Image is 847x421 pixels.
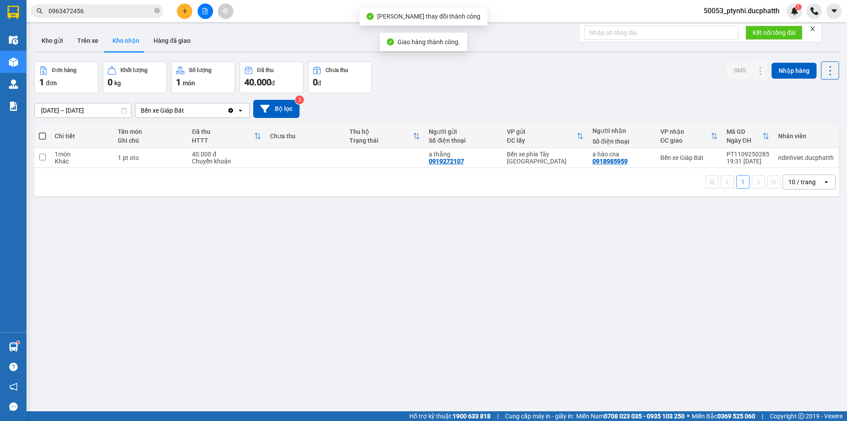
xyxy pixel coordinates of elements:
[795,4,802,10] sup: 1
[507,151,584,165] div: Bến xe phía Tây [GEOGRAPHIC_DATA]
[141,106,184,115] div: Bến xe Giáp Bát
[345,125,424,148] th: Toggle SortBy
[9,342,18,352] img: warehouse-icon
[313,77,318,87] span: 0
[52,67,76,73] div: Đơn hàng
[687,414,690,418] span: ⚪️
[397,38,460,46] span: Giao hàng thành công.
[746,26,802,40] button: Kết nối tổng đài
[660,128,711,135] div: VP nhận
[108,77,112,87] span: 0
[592,151,652,158] div: a hào cna
[377,13,480,20] span: [PERSON_NAME] thay đổi thành công
[35,103,131,118] input: Select a date range.
[507,137,577,144] div: ĐC lấy
[429,158,464,165] div: 0919272107
[823,178,830,186] svg: open
[592,127,652,134] div: Người nhận
[192,128,254,135] div: Đã thu
[429,128,498,135] div: Người gửi
[772,63,817,79] button: Nhập hàng
[697,5,787,16] span: 50053_ptynhi.ducphatth
[762,411,763,421] span: |
[257,67,274,73] div: Đã thu
[507,128,577,135] div: VP gửi
[9,402,18,411] span: message
[308,61,372,93] button: Chưa thu0đ
[154,8,160,13] span: close-circle
[797,4,800,10] span: 1
[202,8,208,14] span: file-add
[727,62,753,78] button: SMS
[727,158,769,165] div: 19:31 [DATE]
[154,7,160,15] span: close-circle
[810,7,818,15] img: phone-icon
[9,57,18,67] img: warehouse-icon
[753,28,795,38] span: Kết nối tổng đài
[237,107,244,114] svg: open
[326,67,348,73] div: Chưa thu
[830,7,838,15] span: caret-down
[429,137,498,144] div: Số điện thoại
[778,154,834,161] div: ndinhviet.ducphatth
[34,30,70,51] button: Kho gửi
[218,4,233,19] button: aim
[222,8,229,14] span: aim
[9,383,18,391] span: notification
[502,125,588,148] th: Toggle SortBy
[409,411,491,421] span: Hỗ trợ kỹ thuật:
[105,30,146,51] button: Kho nhận
[103,61,167,93] button: Khối lượng0kg
[9,102,18,111] img: solution-icon
[183,80,195,87] span: món
[429,151,498,158] div: a thắng
[227,107,234,114] svg: Clear value
[37,8,43,14] span: search
[70,30,105,51] button: Trên xe
[505,411,574,421] span: Cung cấp máy in - giấy in:
[788,178,816,186] div: 10 / trang
[192,151,261,158] div: 40.000 đ
[576,411,685,421] span: Miền Nam
[189,67,211,73] div: Số lượng
[192,137,254,144] div: HTTT
[55,133,109,140] div: Chi tiết
[9,363,18,371] span: question-circle
[727,151,769,158] div: PT1109250285
[736,175,750,189] button: 1
[318,80,321,87] span: đ
[192,158,261,165] div: Chuyển khoản
[791,7,798,15] img: icon-new-feature
[118,128,184,135] div: Tên món
[182,8,188,14] span: plus
[717,413,755,420] strong: 0369 525 060
[114,80,121,87] span: kg
[656,125,722,148] th: Toggle SortBy
[39,77,44,87] span: 1
[295,95,304,104] sup: 3
[592,158,628,165] div: 0918985959
[270,133,341,140] div: Chưa thu
[17,341,19,344] sup: 1
[120,67,147,73] div: Khối lượng
[778,133,834,140] div: Nhân viên
[198,4,213,19] button: file-add
[271,80,275,87] span: đ
[46,80,57,87] span: đơn
[55,151,109,158] div: 1 món
[592,138,652,145] div: Số điện thoại
[171,61,235,93] button: Số lượng1món
[367,13,374,20] span: check-circle
[55,158,109,165] div: Khác
[727,128,762,135] div: Mã GD
[349,128,413,135] div: Thu hộ
[660,154,718,161] div: Bến xe Giáp Bát
[118,154,184,161] div: 1 pt oto
[727,137,762,144] div: Ngày ĐH
[9,35,18,45] img: warehouse-icon
[453,413,491,420] strong: 1900 633 818
[7,6,19,19] img: logo-vxr
[826,4,842,19] button: caret-down
[118,137,184,144] div: Ghi chú
[176,77,181,87] span: 1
